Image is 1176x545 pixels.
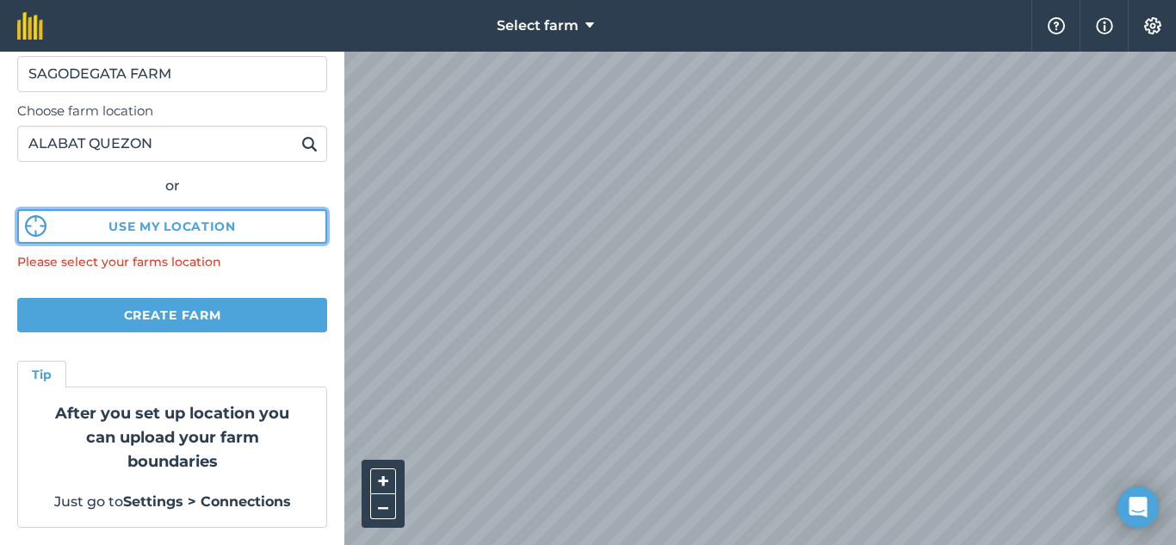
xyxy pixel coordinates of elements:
img: svg+xml;base64,PHN2ZyB4bWxucz0iaHR0cDovL3d3dy53My5vcmcvMjAwMC9zdmciIHdpZHRoPSIxOSIgaGVpZ2h0PSIyNC... [301,133,318,154]
div: Open Intercom Messenger [1117,486,1159,528]
button: Create farm [17,298,327,332]
button: Use my location [17,209,327,244]
input: Enter your farm’s address [17,126,327,162]
strong: Settings > Connections [123,493,291,510]
img: svg%3e [25,215,46,237]
img: svg+xml;base64,PHN2ZyB4bWxucz0iaHR0cDovL3d3dy53My5vcmcvMjAwMC9zdmciIHdpZHRoPSIxNyIgaGVpZ2h0PSIxNy... [1096,15,1113,36]
img: A question mark icon [1046,17,1067,34]
div: or [17,175,327,197]
p: Just go to [39,491,306,513]
img: fieldmargin Logo [17,12,43,40]
div: Please select your farms location [17,252,327,271]
label: Choose farm location [17,101,327,121]
strong: After you set up location you can upload your farm boundaries [55,404,289,471]
button: – [370,494,396,519]
span: Select farm [497,15,579,36]
button: + [370,468,396,494]
input: Farm name [17,56,327,92]
img: A cog icon [1142,17,1163,34]
h4: Tip [32,365,52,384]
